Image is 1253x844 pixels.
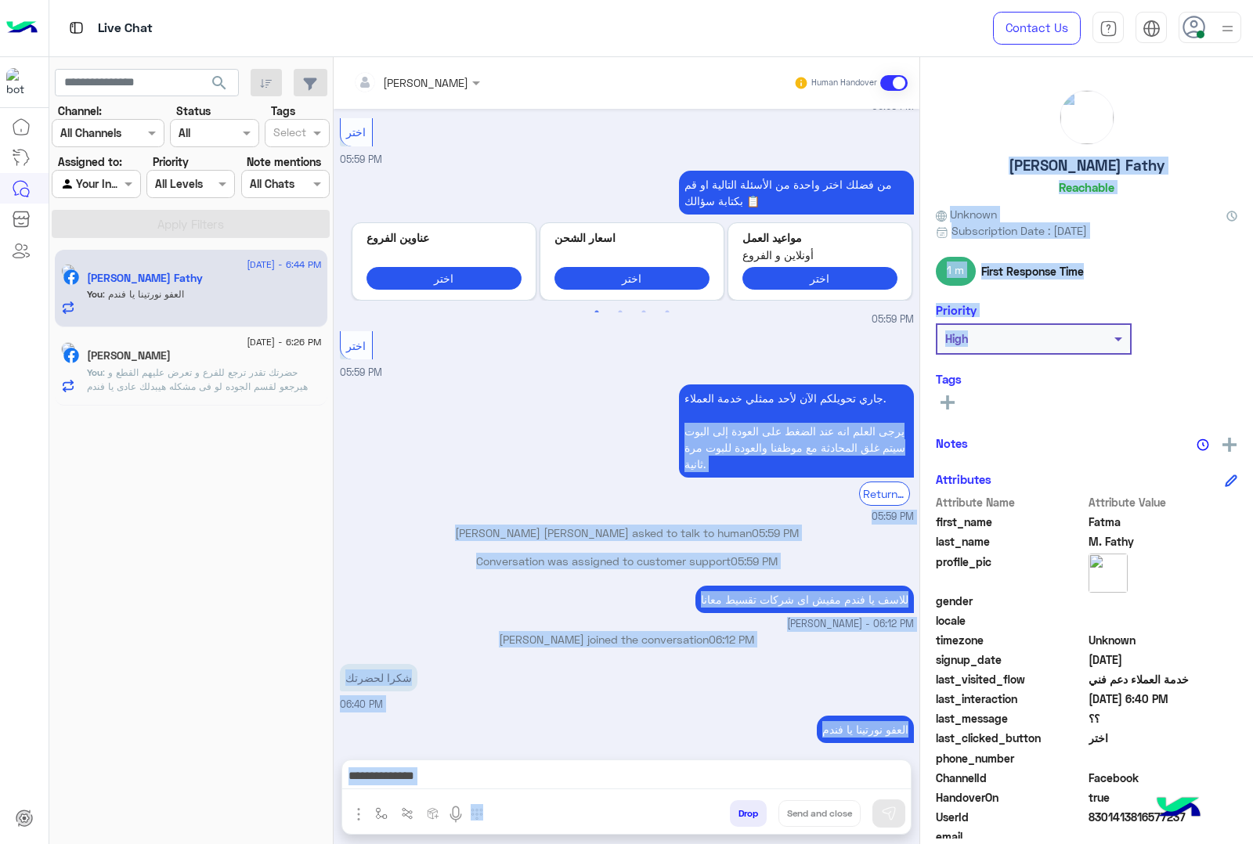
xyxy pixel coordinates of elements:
[872,510,914,525] span: 05:59 PM
[340,153,382,165] span: 05:59 PM
[61,342,75,356] img: picture
[1089,514,1238,530] span: Fatma
[471,808,483,821] img: make a call
[87,272,203,285] h5: Fatma M. Fathy
[427,807,439,820] img: create order
[401,807,413,820] img: Trigger scenario
[1089,612,1238,629] span: null
[367,267,522,290] button: اختر
[210,74,229,92] span: search
[340,698,383,710] span: 06:40 PM
[369,800,395,826] button: select flow
[1143,20,1161,38] img: tab
[1092,12,1124,45] a: tab
[1222,438,1237,452] img: add
[58,153,122,170] label: Assigned to:
[936,691,1085,707] span: last_interaction
[554,267,710,290] button: اختر
[98,18,153,39] p: Live Chat
[1089,632,1238,648] span: Unknown
[589,305,605,320] button: 1 of 2
[6,68,34,96] img: 713415422032625
[421,800,446,826] button: create order
[936,303,977,317] h6: Priority
[752,526,799,539] span: 05:59 PM
[936,632,1085,648] span: timezone
[936,770,1085,786] span: ChannelId
[346,339,366,352] span: اختر
[87,288,103,300] span: You
[247,258,321,272] span: [DATE] - 6:44 PM
[61,264,75,278] img: picture
[778,800,861,827] button: Send and close
[1059,180,1114,194] h6: Reachable
[872,312,914,327] span: 05:59 PM
[87,366,308,392] span: حضرتك تقدر ترجع للفرع و تعرض عليهم القطع و هيرجعو لقسم الجوده لو فى مشكله هيبدلك عادى يا فندم
[936,514,1085,530] span: first_name
[1089,651,1238,668] span: 2025-09-02T14:30:46.27Z
[981,263,1084,280] span: First Response Time
[1089,671,1238,687] span: خدمة العملاء دعم فني
[367,229,522,246] p: عناوين الفروع
[446,805,465,824] img: send voice note
[679,171,914,215] p: 2/9/2025, 5:59 PM
[1100,20,1118,38] img: tab
[1089,730,1238,746] span: اختر
[993,12,1081,45] a: Contact Us
[936,730,1085,746] span: last_clicked_button
[349,805,368,824] img: send attachment
[1089,750,1238,766] span: null
[340,525,914,541] p: [PERSON_NAME] [PERSON_NAME] asked to talk to human
[936,206,997,222] span: Unknown
[936,671,1085,687] span: last_visited_flow
[936,257,976,285] span: 1 m
[936,612,1085,629] span: locale
[936,372,1237,386] h6: Tags
[1089,533,1238,550] span: M. Fathy
[200,69,239,103] button: search
[1089,494,1238,510] span: Attribute Value
[951,222,1087,239] span: Subscription Date : [DATE]
[1218,19,1237,38] img: profile
[817,716,914,743] p: 2/9/2025, 6:44 PM
[340,553,914,569] p: Conversation was assigned to customer support
[936,472,991,486] h6: Attributes
[787,617,914,632] span: [PERSON_NAME] - 06:12 PM
[936,554,1085,590] span: profile_pic
[742,247,897,263] span: أونلاين و الفروع
[936,533,1085,550] span: last_name
[742,267,897,290] button: اختر
[247,335,321,349] span: [DATE] - 6:26 PM
[1089,554,1128,593] img: picture
[731,554,778,568] span: 05:59 PM
[87,366,103,378] span: You
[346,125,366,139] span: اختر
[1089,710,1238,727] span: ؟؟
[742,229,897,246] p: مواعيد العمل
[6,12,38,45] img: Logo
[859,482,910,506] div: Return to Bot
[340,664,417,691] p: 2/9/2025, 6:40 PM
[695,586,914,613] p: 2/9/2025, 6:12 PM
[1089,593,1238,609] span: null
[63,269,79,285] img: Facebook
[340,631,914,647] p: [PERSON_NAME] joined the conversation
[936,593,1085,609] span: gender
[67,18,86,38] img: tab
[1060,91,1114,144] img: picture
[340,366,382,378] span: 05:59 PM
[58,103,102,119] label: Channel:
[709,633,754,646] span: 06:12 PM
[811,77,877,89] small: Human Handover
[247,153,321,170] label: Note mentions
[271,103,295,119] label: Tags
[52,210,330,238] button: Apply Filters
[395,800,421,826] button: Trigger scenario
[936,436,968,450] h6: Notes
[176,103,211,119] label: Status
[936,710,1085,727] span: last_message
[271,124,306,144] div: Select
[63,348,79,363] img: Facebook
[936,809,1085,825] span: UserId
[730,800,767,827] button: Drop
